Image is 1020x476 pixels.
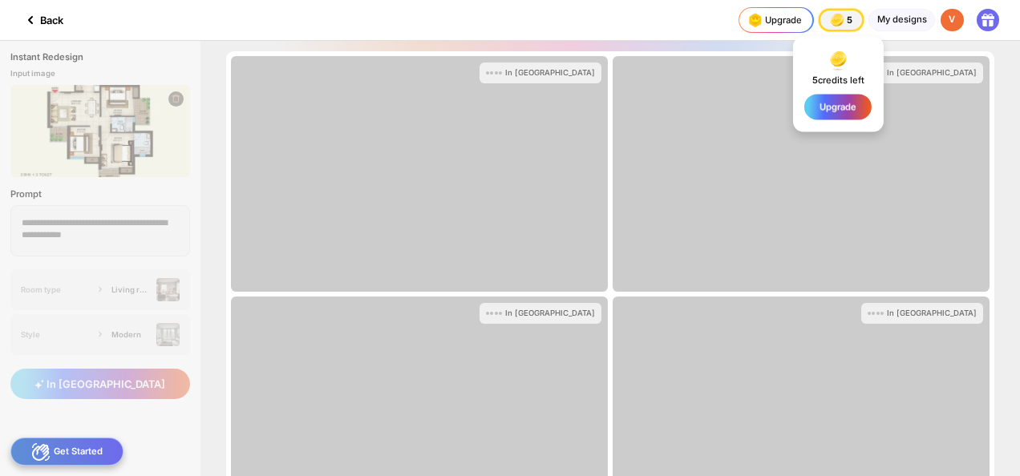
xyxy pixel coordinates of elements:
[505,309,595,319] div: In [GEOGRAPHIC_DATA]
[505,68,595,79] div: In [GEOGRAPHIC_DATA]
[820,102,856,112] span: Upgrade
[745,10,803,30] div: Upgrade
[745,10,766,30] img: upgrade-nav-btn-icon.gif
[941,9,964,32] div: V
[812,75,818,86] span: 5
[847,15,856,26] span: 5
[812,74,864,87] div: credits left
[10,438,123,466] div: Get Started
[887,68,977,79] div: In [GEOGRAPHIC_DATA]
[868,9,935,32] div: My designs
[21,10,63,30] div: Back
[887,309,977,319] div: In [GEOGRAPHIC_DATA]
